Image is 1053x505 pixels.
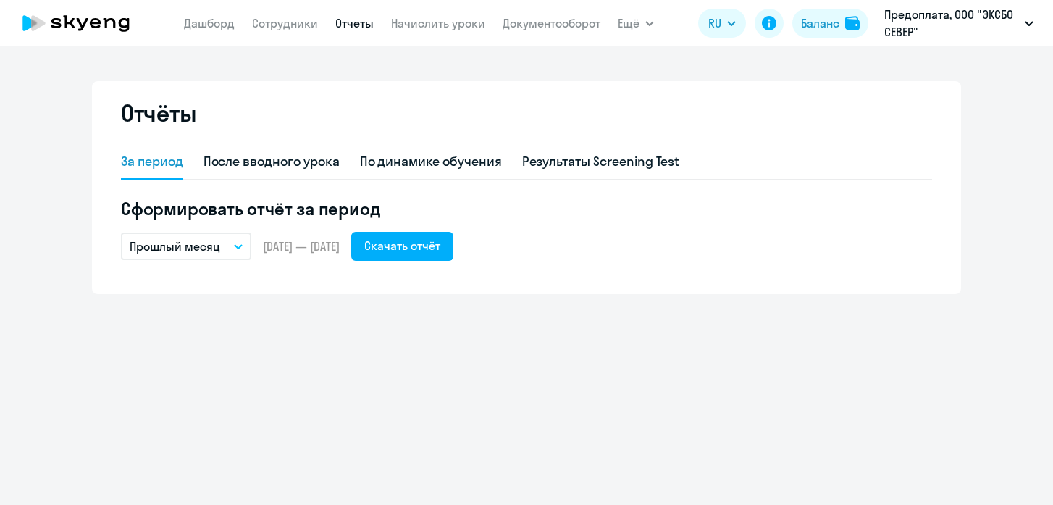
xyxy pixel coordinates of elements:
span: RU [708,14,721,32]
h2: Отчёты [121,99,196,128]
button: Прошлый месяц [121,233,251,260]
button: Скачать отчёт [351,232,453,261]
div: Результаты Screening Test [522,152,680,171]
a: Начислить уроки [391,16,485,30]
a: Сотрудники [252,16,318,30]
span: Ещё [618,14,639,32]
div: После вводного урока [204,152,340,171]
h5: Сформировать отчёт за период [121,197,932,220]
a: Дашборд [184,16,235,30]
p: Предоплата, ООО "ЭКСБО СЕВЕР" [884,6,1019,41]
div: Баланс [801,14,839,32]
a: Документооборот [503,16,600,30]
button: RU [698,9,746,38]
a: Отчеты [335,16,374,30]
button: Предоплата, ООО "ЭКСБО СЕВЕР" [877,6,1041,41]
p: Прошлый месяц [130,238,220,255]
div: По динамике обучения [360,152,502,171]
button: Балансbalance [792,9,868,38]
div: За период [121,152,183,171]
button: Ещё [618,9,654,38]
img: balance [845,16,860,30]
div: Скачать отчёт [364,237,440,254]
span: [DATE] — [DATE] [263,238,340,254]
